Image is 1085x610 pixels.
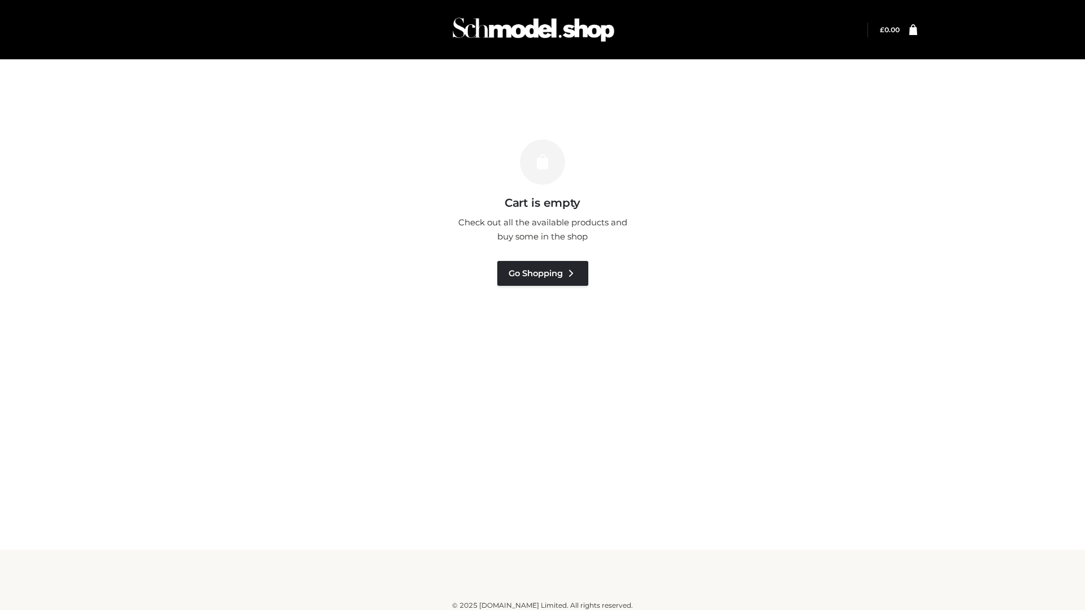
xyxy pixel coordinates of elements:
[880,25,884,34] span: £
[449,7,618,52] img: Schmodel Admin 964
[880,25,900,34] bdi: 0.00
[880,25,900,34] a: £0.00
[193,196,892,210] h3: Cart is empty
[497,261,588,286] a: Go Shopping
[452,215,633,244] p: Check out all the available products and buy some in the shop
